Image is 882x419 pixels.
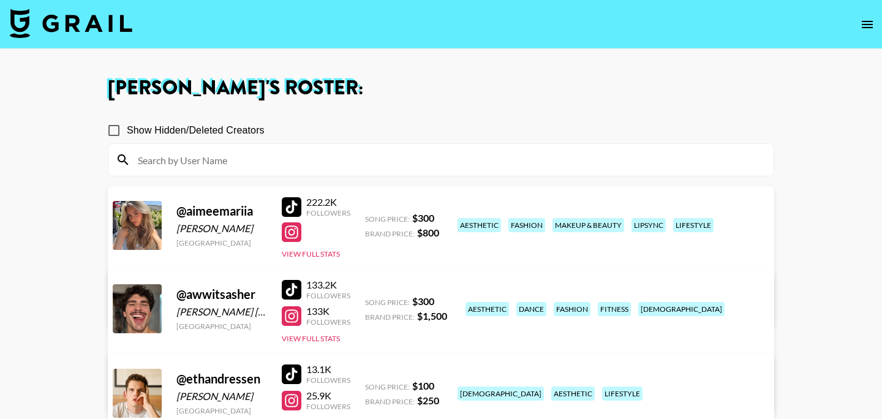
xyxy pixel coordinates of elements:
div: Followers [306,208,350,217]
button: open drawer [855,12,880,37]
strong: $ 250 [417,394,439,406]
div: lipsync [631,218,666,232]
div: @ awwitsasher [176,287,267,302]
strong: $ 1,500 [417,310,447,322]
div: [PERSON_NAME] [176,390,267,402]
div: makeup & beauty [552,218,624,232]
span: Song Price: [365,382,410,391]
span: Song Price: [365,298,410,307]
div: [GEOGRAPHIC_DATA] [176,238,267,247]
h1: [PERSON_NAME] 's Roster: [108,78,774,98]
img: Grail Talent [10,9,132,38]
div: [DEMOGRAPHIC_DATA] [638,302,725,316]
div: [GEOGRAPHIC_DATA] [176,322,267,331]
div: 13.1K [306,363,350,376]
div: Followers [306,376,350,385]
span: Brand Price: [365,229,415,238]
div: fashion [554,302,590,316]
strong: $ 100 [412,380,434,391]
div: 133K [306,305,350,317]
div: @ aimeemariia [176,203,267,219]
div: lifestyle [673,218,714,232]
span: Brand Price: [365,397,415,406]
div: dance [516,302,546,316]
strong: $ 800 [417,227,439,238]
span: Show Hidden/Deleted Creators [127,123,265,138]
div: Followers [306,291,350,300]
div: [PERSON_NAME] [176,222,267,235]
div: fashion [508,218,545,232]
strong: $ 300 [412,295,434,307]
div: lifestyle [602,387,643,401]
div: aesthetic [466,302,509,316]
div: aesthetic [551,387,595,401]
button: View Full Stats [282,249,340,259]
div: @ ethandressen [176,371,267,387]
div: 25.9K [306,390,350,402]
div: 222.2K [306,196,350,208]
input: Search by User Name [130,150,766,170]
div: 133.2K [306,279,350,291]
span: Song Price: [365,214,410,224]
div: [GEOGRAPHIC_DATA] [176,406,267,415]
span: Brand Price: [365,312,415,322]
button: View Full Stats [282,334,340,343]
div: [DEMOGRAPHIC_DATA] [458,387,544,401]
div: aesthetic [458,218,501,232]
div: fitness [598,302,631,316]
div: Followers [306,402,350,411]
strong: $ 300 [412,212,434,224]
div: [PERSON_NAME] [PERSON_NAME] [176,306,267,318]
div: Followers [306,317,350,327]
